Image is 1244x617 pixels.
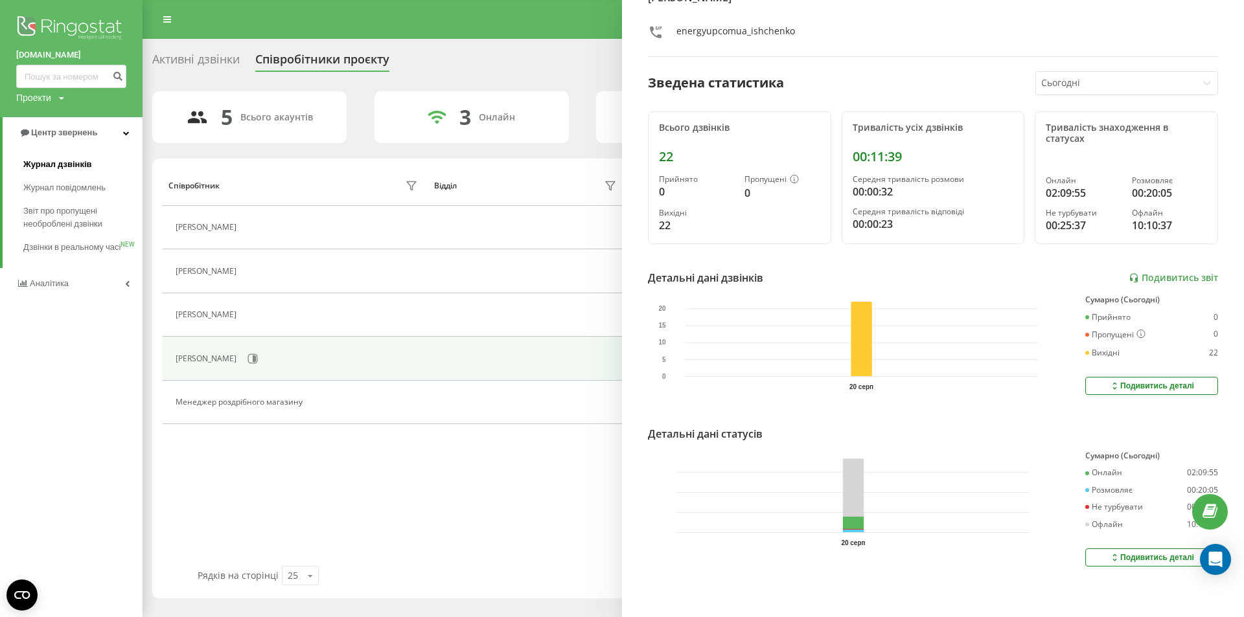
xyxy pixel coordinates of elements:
[23,236,143,259] a: Дзвінки в реальному часіNEW
[853,175,1014,184] div: Середня тривалість розмови
[1214,330,1218,340] div: 0
[23,241,121,254] span: Дзвінки в реальному часі
[1132,176,1207,185] div: Розмовляє
[1085,486,1133,495] div: Розмовляє
[1132,185,1207,201] div: 00:20:05
[6,579,38,611] button: Open CMP widget
[1085,502,1143,511] div: Не турбувати
[1085,295,1218,304] div: Сумарно (Сьогодні)
[3,117,143,148] a: Центр звернень
[1132,208,1207,218] div: Офлайн
[1109,381,1194,391] div: Подивитись деталі
[1085,548,1218,567] button: Подивитись деталі
[240,112,313,123] div: Всього акаунтів
[176,267,240,276] div: [PERSON_NAME]
[659,184,734,199] div: 0
[1085,348,1120,357] div: Вихідні
[1209,348,1218,357] div: 22
[1046,122,1207,144] div: Тривалість знаходження в статусах
[23,176,143,199] a: Журнал повідомлень
[853,122,1014,133] div: Тривалість усіх дзвінків
[744,185,820,201] div: 0
[648,426,763,442] div: Детальні дані статусів
[1214,313,1218,322] div: 0
[16,65,126,88] input: Пошук за номером
[853,216,1014,232] div: 00:00:23
[1085,313,1131,322] div: Прийнято
[1085,520,1123,529] div: Офлайн
[849,383,873,390] text: 20 серп
[853,184,1014,199] div: 00:00:32
[23,181,106,194] span: Журнал повідомлень
[658,322,666,330] text: 15
[1132,218,1207,233] div: 10:10:37
[16,13,126,45] img: Ringostat logo
[1085,451,1218,460] div: Сумарно (Сьогодні)
[176,310,240,319] div: [PERSON_NAME]
[659,218,734,233] div: 22
[1200,544,1231,575] div: Open Intercom Messenger
[659,122,820,133] div: Всього дзвінків
[1046,176,1121,185] div: Онлайн
[23,199,143,236] a: Звіт про пропущені необроблені дзвінки
[479,112,515,123] div: Онлайн
[659,208,734,218] div: Вихідні
[1129,273,1218,284] a: Подивитись звіт
[1046,218,1121,233] div: 00:25:37
[176,354,240,363] div: [PERSON_NAME]
[662,373,666,380] text: 0
[1187,486,1218,495] div: 00:20:05
[176,398,306,407] div: Менеджер роздрібного магазину
[434,181,457,190] div: Відділ
[23,205,136,230] span: Звіт про пропущені необроблені дзвінки
[658,339,666,346] text: 10
[662,356,666,363] text: 5
[198,569,279,581] span: Рядків на сторінці
[1187,520,1218,529] div: 10:10:37
[23,158,92,171] span: Журнал дзвінків
[168,181,220,190] div: Співробітник
[1187,468,1218,477] div: 02:09:55
[659,175,734,184] div: Прийнято
[30,278,69,288] span: Аналiтика
[221,105,233,129] div: 5
[1109,552,1194,563] div: Подивитись деталі
[1085,377,1218,395] button: Подивитись деталі
[31,128,97,137] span: Центр звернень
[853,149,1014,164] div: 00:11:39
[853,207,1014,216] div: Середня тривалість відповіді
[176,223,240,232] div: [PERSON_NAME]
[1085,330,1146,340] div: Пропущені
[23,153,143,176] a: Журнал дзвінків
[1085,468,1122,477] div: Онлайн
[16,49,126,62] a: [DOMAIN_NAME]
[16,91,51,104] div: Проекти
[676,25,795,43] div: energyupcomua_ishchenko
[1187,502,1218,511] div: 00:25:37
[459,105,471,129] div: 3
[1046,185,1121,201] div: 02:09:55
[658,305,666,312] text: 20
[1046,208,1121,218] div: Не турбувати
[152,52,240,73] div: Активні дзвінки
[744,175,820,185] div: Пропущені
[841,539,865,546] text: 20 серп
[288,569,298,582] div: 25
[648,73,784,93] div: Зведена статистика
[648,270,763,286] div: Детальні дані дзвінків
[659,149,820,164] div: 22
[255,52,389,73] div: Співробітники проєкту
